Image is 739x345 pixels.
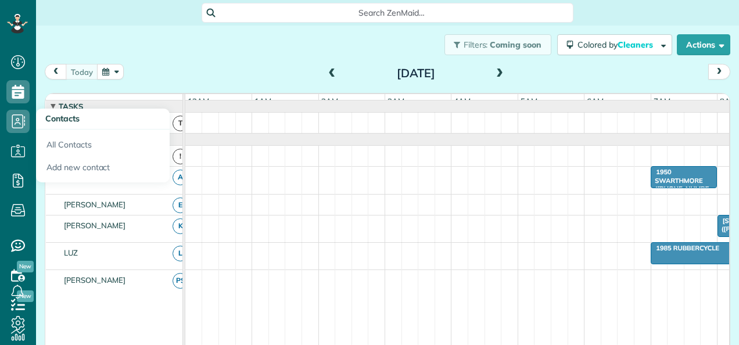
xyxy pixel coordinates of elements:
span: E [173,197,188,213]
span: ! [173,149,188,164]
a: Add new contact [36,156,170,183]
a: All Contacts [36,130,170,156]
span: Contacts [45,113,80,124]
span: Coming soon [490,39,542,50]
button: Colored byCleaners [557,34,672,55]
span: Cleaners [618,39,655,50]
span: 4am [451,96,473,106]
span: 1950 SWARTHMORE ([PHONE_NUMBER]) [650,168,709,201]
span: 7am [651,96,673,106]
h2: [DATE] [343,67,489,80]
span: Filters: [464,39,488,50]
span: 2am [319,96,340,106]
span: LUZ [62,248,80,257]
span: [PERSON_NAME] [62,221,128,230]
button: today [66,64,98,80]
span: PS [173,273,188,289]
span: A [173,170,188,185]
span: L [173,246,188,261]
span: [PERSON_NAME] [62,200,128,209]
span: 3am [385,96,407,106]
button: Actions [677,34,730,55]
span: Tasks [56,102,85,111]
span: Colored by [577,39,657,50]
span: K [173,218,188,234]
span: 1am [252,96,274,106]
span: 5am [518,96,540,106]
button: next [708,64,730,80]
button: prev [45,64,67,80]
span: T [173,116,188,131]
span: New [17,261,34,272]
span: [PERSON_NAME] [62,275,128,285]
span: 1985 RUBBERCYCLE [650,244,720,252]
span: 12am [185,96,211,106]
span: 8am [718,96,739,106]
span: 6am [584,96,606,106]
